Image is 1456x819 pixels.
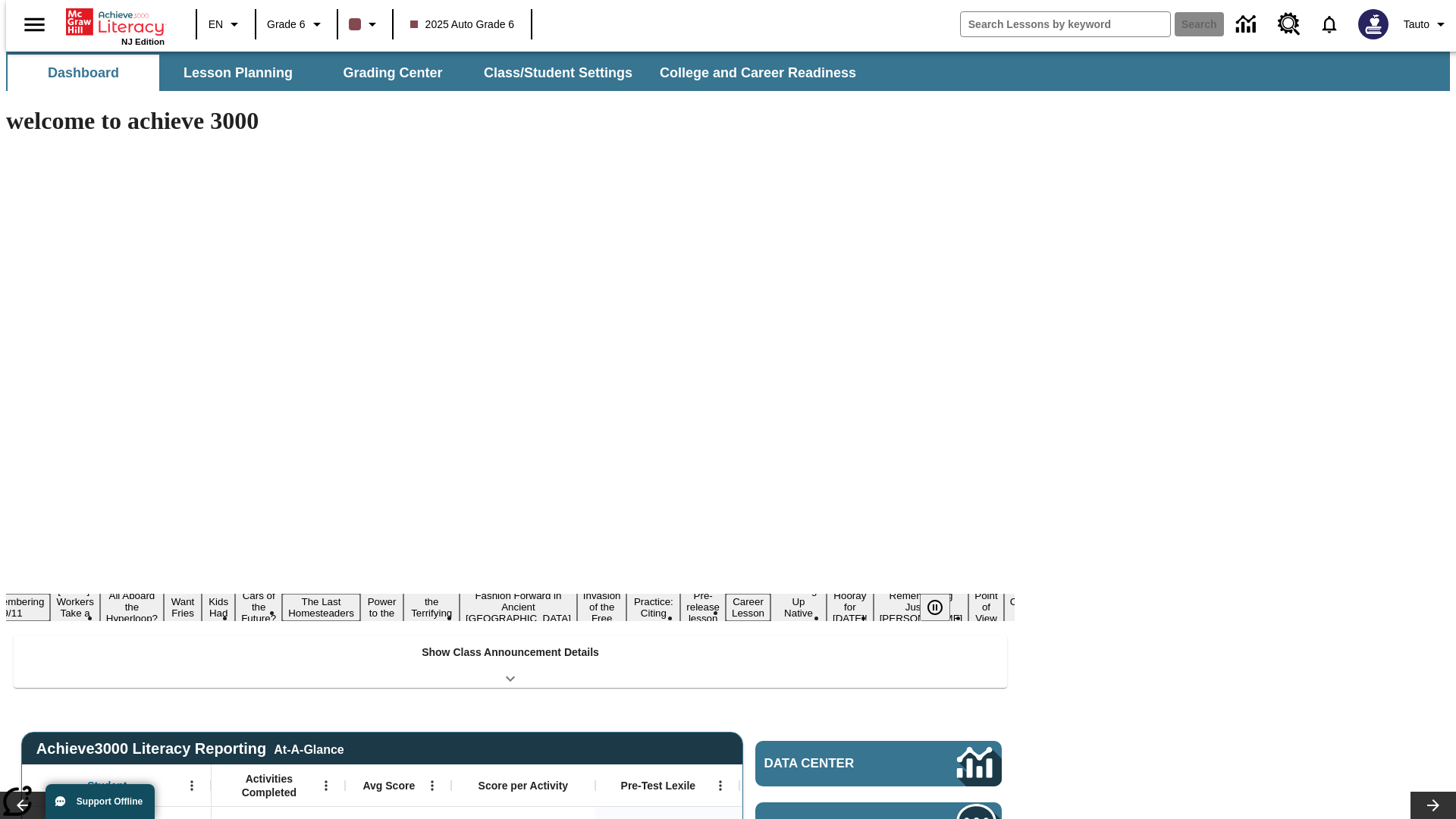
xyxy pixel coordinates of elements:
h1: welcome to achieve 3000 [6,107,1015,135]
span: 2025 Auto Grade 6 [410,17,515,33]
button: Slide 5 Dirty Jobs Kids Had To Do [202,571,235,644]
span: Student [87,779,127,792]
button: Slide 17 Remembering Justice O'Connor [874,588,969,626]
button: Slide 11 The Invasion of the Free CD [577,576,627,638]
button: Grading Center [317,55,469,91]
button: Support Offline [45,784,155,819]
span: Activities Completed [219,772,319,799]
button: Profile/Settings [1398,11,1456,38]
button: Slide 10 Fashion Forward in Ancient Rome [460,588,577,626]
button: Slide 2 Labor Day: Workers Take a Stand [50,582,99,632]
button: Open Menu [180,774,203,797]
span: Data Center [764,756,906,771]
div: Pause [920,594,965,621]
button: Slide 7 The Last Homesteaders [282,594,360,621]
button: Slide 8 Solar Power to the People [360,582,404,632]
button: Class color is dark brown. Change class color [343,11,388,38]
button: Class/Student Settings [472,55,645,91]
button: College and Career Readiness [648,55,868,91]
button: Dashboard [8,55,159,91]
button: Slide 3 All Aboard the Hyperloop? [100,588,164,626]
p: Show Class Announcement Details [422,645,599,661]
button: Slide 16 Hooray for Constitution Day! [827,588,874,626]
button: Slide 13 Pre-release lesson [680,588,726,626]
a: Notifications [1310,5,1349,44]
button: Lesson Planning [162,55,314,91]
button: Open Menu [421,774,444,797]
span: Support Offline [77,796,143,807]
div: Show Class Announcement Details [14,635,1007,688]
span: Pre-Test Lexile [621,779,696,792]
div: SubNavbar [6,52,1450,91]
span: Score per Activity [479,779,569,792]
button: Slide 6 Cars of the Future? [235,588,282,626]
button: Lesson carousel, Next [1410,792,1456,819]
button: Grade: Grade 6, Select a grade [261,11,332,38]
button: Open side menu [12,2,57,47]
div: At-A-Glance [274,740,344,757]
button: Slide 18 Point of View [968,588,1003,626]
button: Pause [920,594,950,621]
a: Home [66,7,165,37]
div: SubNavbar [6,55,870,91]
div: Home [66,5,165,46]
span: Tauto [1404,17,1429,33]
input: search field [961,12,1170,36]
span: EN [209,17,223,33]
button: Open Menu [315,774,337,797]
a: Data Center [1227,4,1269,45]
span: Achieve3000 Literacy Reporting [36,740,344,758]
button: Slide 12 Mixed Practice: Citing Evidence [626,582,680,632]
button: Slide 14 Career Lesson [726,594,770,621]
span: Avg Score [362,779,415,792]
button: Open Menu [709,774,732,797]
button: Slide 9 Attack of the Terrifying Tomatoes [403,582,460,632]
button: Slide 15 Cooking Up Native Traditions [770,582,827,632]
a: Resource Center, Will open in new tab [1269,4,1310,45]
button: Select a new avatar [1349,5,1398,44]
img: Avatar [1358,9,1389,39]
button: Language: EN, Select a language [202,11,250,38]
span: NJ Edition [121,37,165,46]
a: Data Center [755,741,1002,786]
button: Slide 4 Do You Want Fries With That? [164,571,202,644]
span: Grade 6 [267,17,306,33]
button: Slide 19 The Constitution's Balancing Act [1004,582,1077,632]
